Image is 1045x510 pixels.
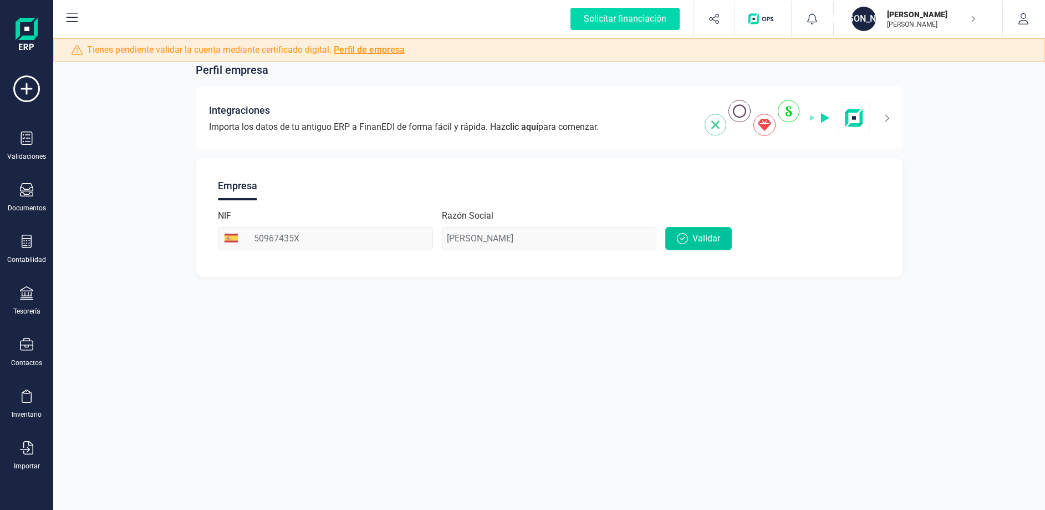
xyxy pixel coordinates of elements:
img: integrations-img [705,100,870,136]
span: Importa los datos de tu antiguo ERP a FinanEDI de forma fácil y rápida. Haz para comenzar. [209,120,599,134]
span: Tienes pendiente validar la cuenta mediante certificado digital. [87,43,405,57]
a: Perfil de empresa [334,44,405,55]
button: Solicitar financiación [557,1,693,37]
span: Validar [692,232,720,245]
button: Validar [665,227,732,250]
div: Empresa [218,171,257,200]
button: [PERSON_NAME][PERSON_NAME][PERSON_NAME] [847,1,989,37]
p: [PERSON_NAME] [887,9,976,20]
div: [PERSON_NAME] [852,7,876,31]
div: Solicitar financiación [570,8,680,30]
div: Documentos [8,204,46,213]
span: Perfil empresa [196,62,268,78]
label: Razón Social [442,209,493,223]
p: [PERSON_NAME] [887,20,976,29]
div: Importar [14,462,40,471]
img: Logo Finanedi [16,18,38,53]
label: NIF [218,209,231,223]
span: Integraciones [209,103,270,118]
div: Inventario [12,410,42,419]
button: Logo de OPS [742,1,784,37]
span: clic aquí [506,122,538,132]
div: Validaciones [7,152,46,161]
div: Contabilidad [7,255,46,264]
div: Tesorería [13,307,40,316]
div: Contactos [11,358,42,367]
img: Logo de OPS [748,13,778,24]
